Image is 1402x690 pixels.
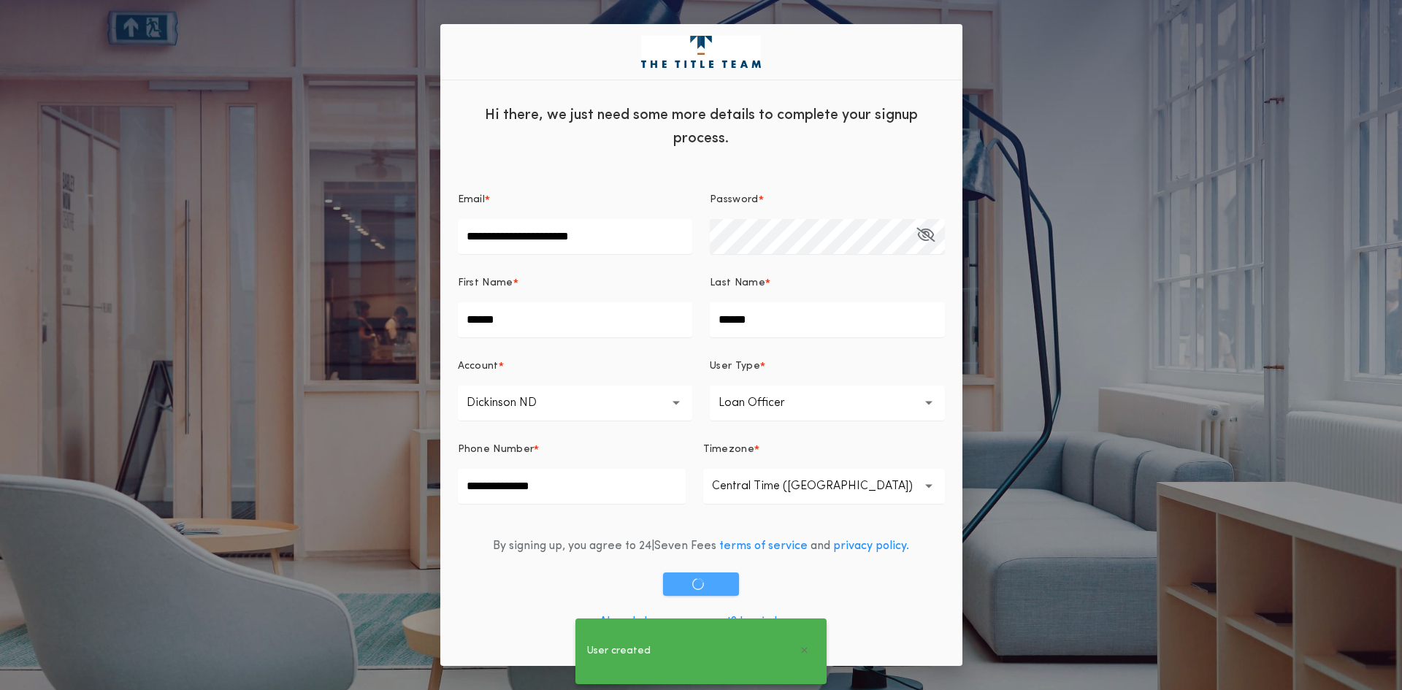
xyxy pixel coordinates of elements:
[703,442,755,457] p: Timezone
[710,193,759,207] p: Password
[440,92,962,158] div: Hi there, we just need some more details to complete your signup process.
[712,478,936,495] p: Central Time ([GEOGRAPHIC_DATA])
[710,359,760,374] p: User Type
[719,394,808,412] p: Loan Officer
[587,643,651,659] span: User created
[458,442,535,457] p: Phone Number
[458,219,693,254] input: Email*
[493,537,909,555] div: By signing up, you agree to 24|Seven Fees and
[703,469,945,504] button: Central Time ([GEOGRAPHIC_DATA])
[710,386,945,421] button: Loan Officer
[710,276,765,291] p: Last Name
[458,276,513,291] p: First Name
[467,394,560,412] p: Dickinson ND
[833,540,909,552] a: privacy policy.
[719,540,808,552] a: terms of service
[458,359,499,374] p: Account
[458,302,693,337] input: First Name*
[641,36,761,68] img: logo
[710,302,945,337] input: Last Name*
[458,469,686,504] input: Phone Number*
[710,219,945,254] input: Password*
[458,193,486,207] p: Email
[458,386,693,421] button: Dickinson ND
[916,219,935,254] button: Password*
